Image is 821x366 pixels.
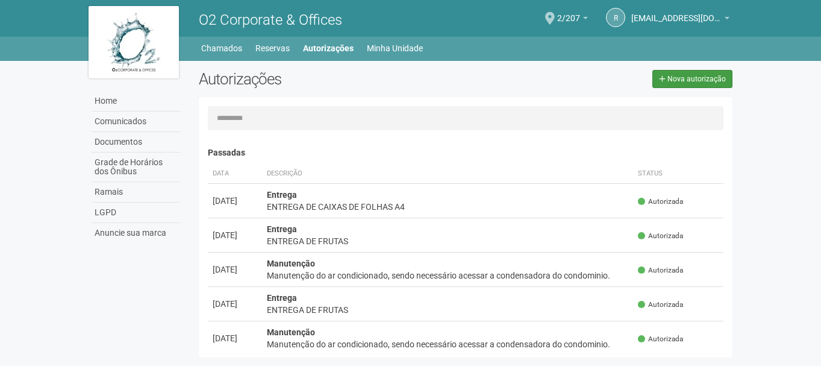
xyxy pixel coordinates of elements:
span: Nova autorização [667,75,726,83]
div: [DATE] [213,298,257,310]
a: Anuncie sua marca [92,223,181,243]
a: 2/207 [557,15,588,25]
div: ENTREGA DE FRUTAS [267,235,629,247]
h2: Autorizações [199,70,457,88]
div: ENTREGA DE FRUTAS [267,304,629,316]
strong: Entrega [267,293,297,303]
span: Autorizada [638,300,683,310]
a: Ramais [92,182,181,203]
img: logo.jpg [89,6,179,78]
strong: Entrega [267,190,297,200]
span: 2/207 [557,2,580,23]
th: Status [633,164,723,184]
th: Descrição [262,164,634,184]
a: Chamados [201,40,242,57]
a: Home [92,91,181,112]
a: Documentos [92,132,181,153]
a: Comunicados [92,112,181,132]
a: LGPD [92,203,181,223]
a: Nova autorização [652,70,732,88]
a: Grade de Horários dos Ônibus [92,153,181,182]
div: Manutenção do ar condicionado, sendo necessário acessar a condensadora do condominio. [267,270,629,282]
a: [EMAIL_ADDRESS][DOMAIN_NAME] [631,15,729,25]
span: Autorizada [638,231,683,241]
span: recepcao@benassirio.com.br [631,2,722,23]
div: [DATE] [213,263,257,276]
div: Manutenção do ar condicionado, sendo necessário acessar a condensadora do condominio. [267,338,629,350]
span: O2 Corporate & Offices [199,11,342,28]
a: r [606,8,625,27]
span: Autorizada [638,197,683,207]
strong: Entrega [267,224,297,234]
strong: Manutenção [267,327,315,337]
span: Autorizada [638,265,683,276]
th: Data [208,164,262,184]
strong: Manutenção [267,259,315,268]
a: Reservas [255,40,290,57]
a: Autorizações [303,40,354,57]
a: Minha Unidade [367,40,423,57]
div: ENTREGA DE CAIXAS DE FOLHAS A4 [267,201,629,213]
div: [DATE] [213,332,257,344]
div: [DATE] [213,195,257,207]
span: Autorizada [638,334,683,344]
h4: Passadas [208,148,724,157]
div: [DATE] [213,229,257,241]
